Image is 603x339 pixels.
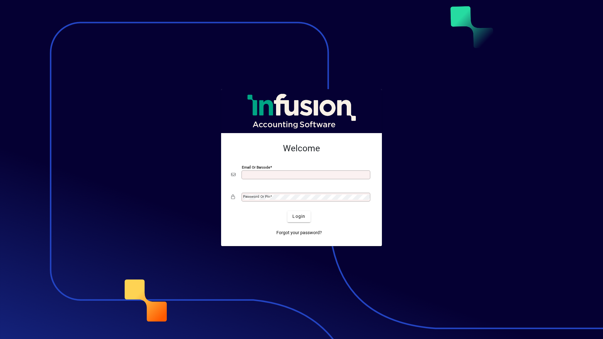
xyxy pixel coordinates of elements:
[231,143,372,154] h2: Welcome
[243,194,270,199] mat-label: Password or Pin
[276,229,322,236] span: Forgot your password?
[287,211,310,222] button: Login
[242,165,270,169] mat-label: Email or Barcode
[274,227,324,239] a: Forgot your password?
[292,213,305,220] span: Login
